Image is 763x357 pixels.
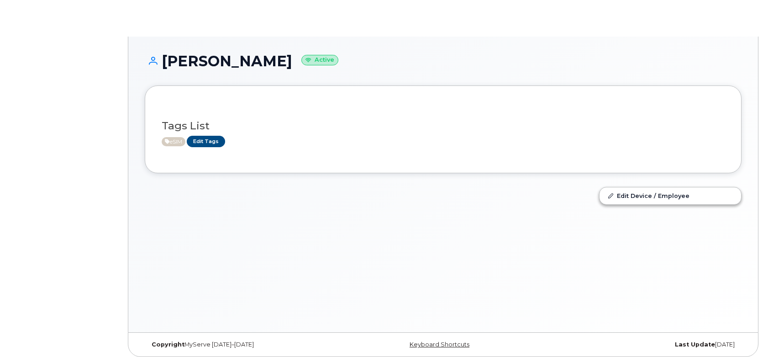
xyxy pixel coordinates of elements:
strong: Copyright [152,341,184,348]
strong: Last Update [675,341,715,348]
a: Edit Tags [187,136,225,147]
span: Active [162,137,185,146]
h1: [PERSON_NAME] [145,53,742,69]
a: Edit Device / Employee [600,187,741,204]
small: Active [301,55,338,65]
div: [DATE] [542,341,742,348]
a: Keyboard Shortcuts [410,341,469,348]
h3: Tags List [162,120,725,132]
div: MyServe [DATE]–[DATE] [145,341,344,348]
